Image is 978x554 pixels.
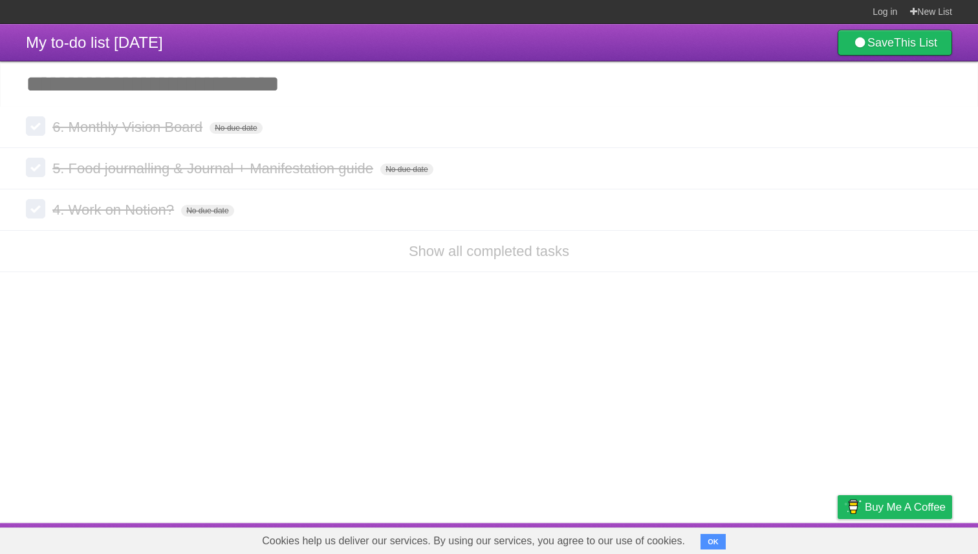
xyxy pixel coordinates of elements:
[894,36,937,49] b: This List
[26,199,45,218] label: Done
[838,30,952,56] a: SaveThis List
[26,158,45,177] label: Done
[52,202,177,218] span: 4. Work on Notion?
[777,526,805,551] a: Terms
[844,496,862,518] img: Buy me a coffee
[871,526,952,551] a: Suggest a feature
[210,122,262,134] span: No due date
[865,496,946,518] span: Buy me a coffee
[52,160,376,176] span: 5. Food journalling & Journal + Manifestation guide
[409,243,569,259] a: Show all completed tasks
[26,116,45,136] label: Done
[52,119,206,135] span: 6. Monthly Vision Board
[701,534,726,549] button: OK
[380,164,433,175] span: No due date
[821,526,854,551] a: Privacy
[181,205,234,217] span: No due date
[838,495,952,519] a: Buy me a coffee
[708,526,761,551] a: Developers
[26,34,163,51] span: My to-do list [DATE]
[249,528,698,554] span: Cookies help us deliver our services. By using our services, you agree to our use of cookies.
[666,526,693,551] a: About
